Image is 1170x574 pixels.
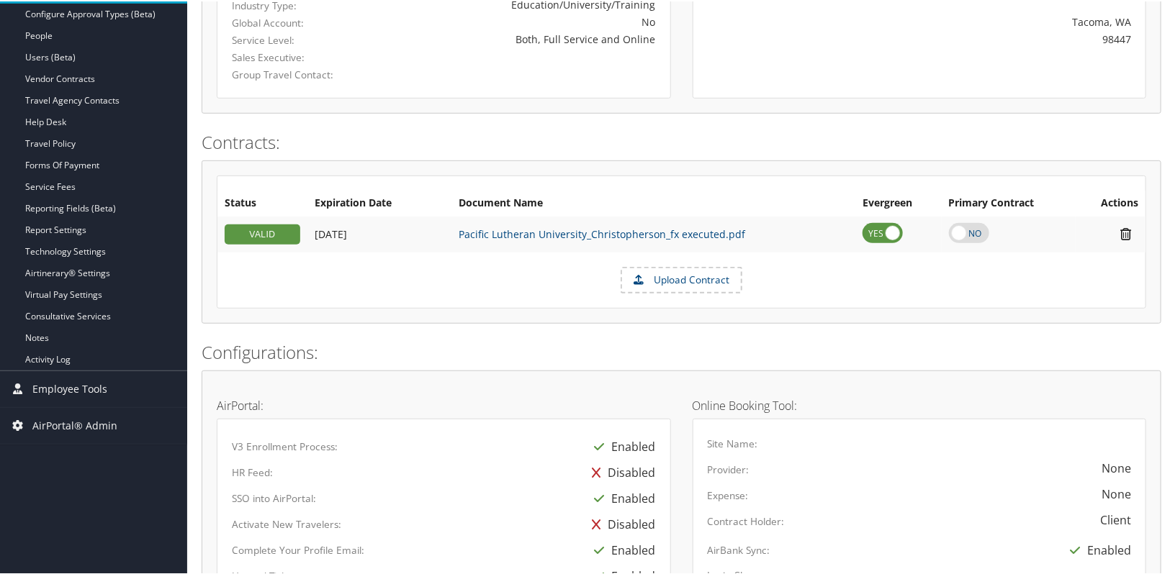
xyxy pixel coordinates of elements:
[942,189,1076,215] th: Primary Contract
[380,13,655,28] div: No
[1102,484,1131,501] div: None
[315,227,444,240] div: Add/Edit Date
[380,30,655,45] div: Both, Full Service and Online
[225,223,300,243] div: VALID
[307,189,451,215] th: Expiration Date
[451,189,855,215] th: Document Name
[819,30,1131,45] div: 98447
[588,432,656,458] div: Enabled
[315,226,347,240] span: [DATE]
[585,510,656,536] div: Disabled
[622,267,741,291] label: Upload Contract
[232,464,273,478] label: HR Feed:
[708,487,749,501] label: Expense:
[217,398,671,410] h4: AirPortal:
[1063,536,1131,562] div: Enabled
[232,66,359,81] label: Group Travel Contact:
[32,370,107,406] span: Employee Tools
[232,32,359,46] label: Service Level:
[202,129,1161,153] h2: Contracts:
[232,490,316,504] label: SSO into AirPortal:
[585,458,656,484] div: Disabled
[588,484,656,510] div: Enabled
[693,398,1147,410] h4: Online Booking Tool:
[708,542,770,556] label: AirBank Sync:
[1113,225,1138,240] i: Remove Contract
[232,516,341,530] label: Activate New Travelers:
[232,542,364,556] label: Complete Your Profile Email:
[588,536,656,562] div: Enabled
[708,435,758,450] label: Site Name:
[232,14,359,29] label: Global Account:
[855,189,941,215] th: Evergreen
[819,13,1131,28] div: Tacoma, WA
[1076,189,1146,215] th: Actions
[232,49,359,63] label: Sales Executive:
[1102,458,1131,475] div: None
[708,461,750,475] label: Provider:
[459,226,745,240] a: Pacific Lutheran University_Christopherson_fx executed.pdf
[1100,510,1131,527] div: Client
[217,189,307,215] th: Status
[232,438,338,452] label: V3 Enrollment Process:
[202,339,1161,363] h2: Configurations:
[708,513,785,527] label: Contract Holder:
[32,406,117,442] span: AirPortal® Admin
